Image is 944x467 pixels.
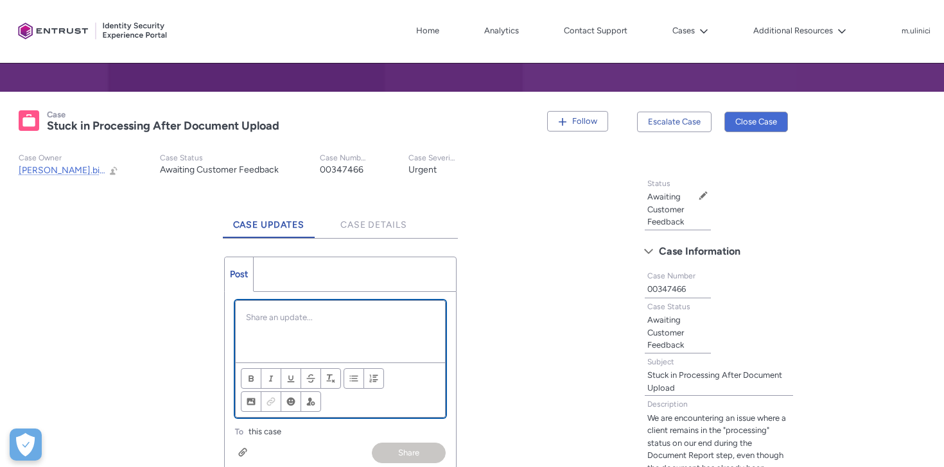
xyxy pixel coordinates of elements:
[698,191,708,201] button: Edit Status
[230,269,248,280] span: Post
[547,111,608,132] button: Follow
[233,219,305,230] span: Case Updates
[750,21,850,40] button: Additional Resources
[647,370,782,393] lightning-formatted-text: Stuck in Processing After Document Upload
[344,368,364,389] button: Bulleted List
[572,116,597,126] span: Follow
[724,112,788,132] button: Close Case
[647,400,688,409] span: Description
[344,368,384,389] ul: Align text
[241,368,261,389] button: Bold
[241,368,341,389] ul: Format text
[10,429,42,461] button: Open Preferences
[241,391,321,412] ul: Insert content
[160,164,279,175] lightning-formatted-text: Awaiting Customer Feedback
[413,21,442,40] a: Home
[225,257,254,291] a: Post
[261,391,281,412] button: Link
[647,192,684,226] lightning-formatted-text: Awaiting Customer Feedback
[638,241,800,262] button: Case Information
[109,165,119,176] button: Change Owner
[340,219,407,230] span: Case Details
[647,284,686,294] lightning-formatted-text: 00347466
[223,203,315,238] a: Case Updates
[10,429,42,461] div: Cookie Preferences
[647,179,670,188] span: Status
[647,302,690,311] span: Case Status
[902,27,931,36] p: m.ulinici
[481,21,522,40] a: Analytics, opens in new tab
[901,24,931,37] button: User Profile m.ulinici
[330,203,417,238] a: Case Details
[320,164,363,175] lightning-formatted-text: 00347466
[301,368,321,389] button: Strikethrough
[261,368,281,389] button: Italic
[320,368,341,389] button: Remove Formatting
[647,315,684,350] lightning-formatted-text: Awaiting Customer Feedback
[281,368,301,389] button: Underline
[669,21,712,40] button: Cases
[647,357,674,366] span: Subject
[659,242,740,261] span: Case Information
[47,119,279,133] lightning-formatted-text: Stuck in Processing After Document Upload
[47,110,66,119] records-entity-label: Case
[160,153,279,163] p: Case Status
[363,368,384,389] button: Numbered List
[561,21,631,40] a: Contact Support
[372,443,446,463] button: Share
[19,153,119,163] p: Case Owner
[408,153,456,163] p: Case Severity
[19,165,120,176] span: [PERSON_NAME].biswas
[301,391,321,412] button: @Mention people and groups
[281,391,301,412] button: Insert Emoji
[249,425,281,438] span: this case
[235,427,243,436] span: To
[637,112,712,132] button: Escalate Case
[241,391,261,412] button: Image
[320,153,367,163] p: Case Number
[408,164,437,175] lightning-formatted-text: Urgent
[647,271,695,280] span: Case Number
